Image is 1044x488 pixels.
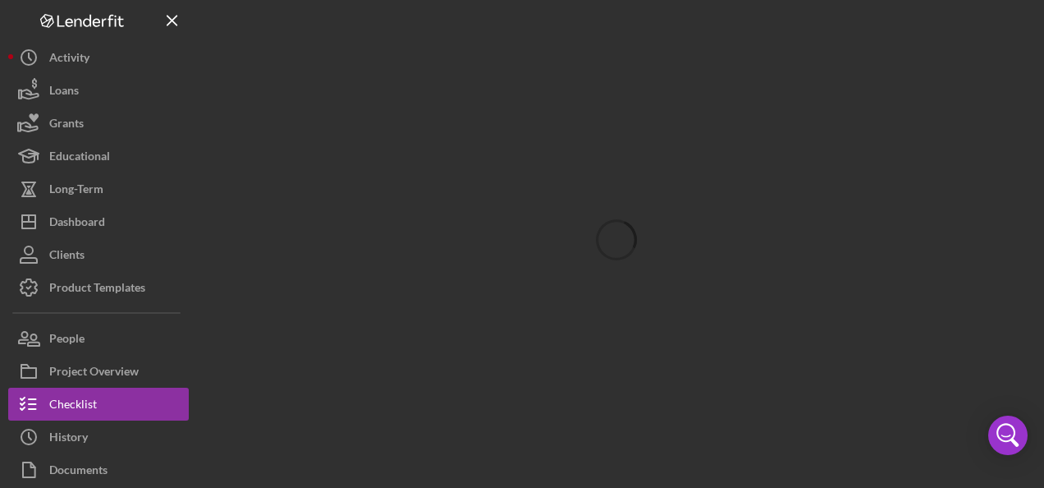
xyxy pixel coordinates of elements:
button: Long-Term [8,173,189,205]
div: Checklist [49,388,97,425]
div: Clients [49,238,85,275]
button: Loans [8,74,189,107]
div: Grants [49,107,84,144]
div: Loans [49,74,79,111]
button: Product Templates [8,271,189,304]
div: History [49,421,88,458]
button: Activity [8,41,189,74]
div: Dashboard [49,205,105,242]
div: Activity [49,41,89,78]
button: Dashboard [8,205,189,238]
button: Project Overview [8,355,189,388]
button: Clients [8,238,189,271]
button: History [8,421,189,453]
div: People [49,322,85,359]
button: Educational [8,140,189,173]
button: Checklist [8,388,189,421]
div: Open Intercom Messenger [988,416,1028,455]
button: Grants [8,107,189,140]
button: Documents [8,453,189,486]
div: Product Templates [49,271,145,308]
div: Educational [49,140,110,177]
button: People [8,322,189,355]
div: Long-Term [49,173,103,209]
div: Project Overview [49,355,139,392]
